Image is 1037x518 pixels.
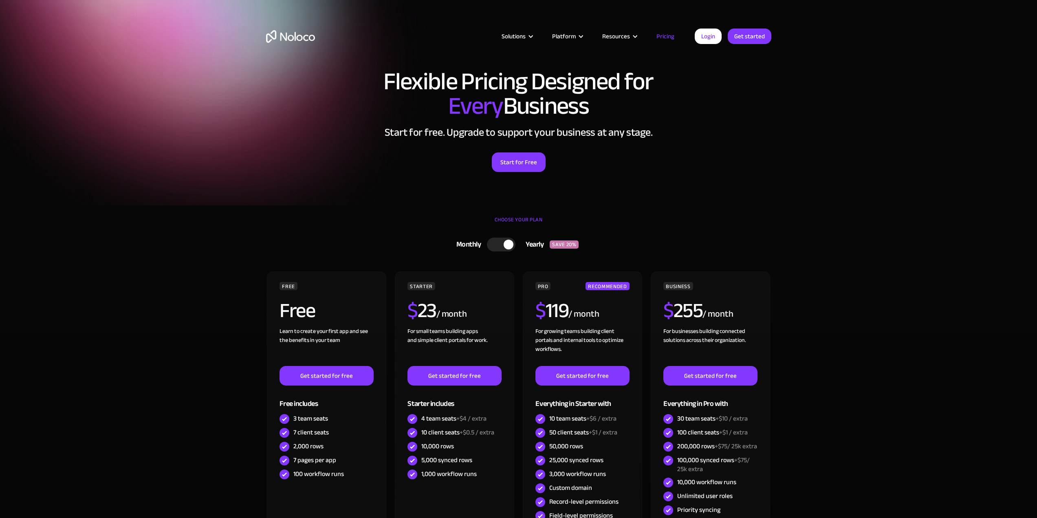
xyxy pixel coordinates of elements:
[535,291,546,330] span: $
[280,300,315,321] h2: Free
[663,282,693,290] div: BUSINESS
[446,238,487,251] div: Monthly
[677,414,748,423] div: 30 team seats
[663,386,757,412] div: Everything in Pro with
[421,470,477,478] div: 1,000 workflow runs
[663,366,757,386] a: Get started for free
[535,327,629,366] div: For growing teams building client portals and internal tools to optimize workflows.
[719,426,748,439] span: +$1 / extra
[550,240,579,249] div: SAVE 20%
[407,291,418,330] span: $
[549,483,592,492] div: Custom domain
[702,308,733,321] div: / month
[602,31,630,42] div: Resources
[421,442,454,451] div: 10,000 rows
[293,428,329,437] div: 7 client seats
[266,30,315,43] a: home
[535,300,568,321] h2: 119
[542,31,592,42] div: Platform
[407,386,501,412] div: Starter includes
[646,31,685,42] a: Pricing
[293,456,336,465] div: 7 pages per app
[549,442,583,451] div: 50,000 rows
[663,327,757,366] div: For businesses building connected solutions across their organization. ‍
[549,414,616,423] div: 10 team seats
[280,327,373,366] div: Learn to create your first app and see the benefits in your team ‍
[492,152,546,172] a: Start for Free
[677,456,757,474] div: 100,000 synced rows
[715,440,757,452] span: +$75/ 25k extra
[280,386,373,412] div: Free includes
[535,282,550,290] div: PRO
[568,308,599,321] div: / month
[589,426,617,439] span: +$1 / extra
[491,31,542,42] div: Solutions
[266,126,771,139] h2: Start for free. Upgrade to support your business at any stage.
[407,282,435,290] div: STARTER
[716,412,748,425] span: +$10 / extra
[586,282,629,290] div: RECOMMENDED
[677,478,736,487] div: 10,000 workflow runs
[293,442,324,451] div: 2,000 rows
[407,300,436,321] h2: 23
[456,412,487,425] span: +$4 / extra
[421,428,494,437] div: 10 client seats
[436,308,467,321] div: / month
[421,456,472,465] div: 5,000 synced rows
[677,492,733,500] div: Unlimited user roles
[695,29,722,44] a: Login
[549,497,619,506] div: Record-level permissions
[421,414,487,423] div: 4 team seats
[663,300,702,321] h2: 255
[677,454,750,475] span: +$75/ 25k extra
[677,442,757,451] div: 200,000 rows
[677,428,748,437] div: 100 client seats
[549,428,617,437] div: 50 client seats
[266,214,771,234] div: CHOOSE YOUR PLAN
[502,31,526,42] div: Solutions
[460,426,494,439] span: +$0.5 / extra
[407,327,501,366] div: For small teams building apps and simple client portals for work. ‍
[586,412,616,425] span: +$6 / extra
[266,69,771,118] h1: Flexible Pricing Designed for Business
[293,414,328,423] div: 3 team seats
[280,282,297,290] div: FREE
[663,291,674,330] span: $
[549,470,606,478] div: 3,000 workflow runs
[592,31,646,42] div: Resources
[677,505,720,514] div: Priority syncing
[448,83,503,129] span: Every
[535,366,629,386] a: Get started for free
[535,386,629,412] div: Everything in Starter with
[293,470,344,478] div: 100 workflow runs
[407,366,501,386] a: Get started for free
[280,366,373,386] a: Get started for free
[552,31,576,42] div: Platform
[515,238,550,251] div: Yearly
[728,29,771,44] a: Get started
[549,456,603,465] div: 25,000 synced rows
